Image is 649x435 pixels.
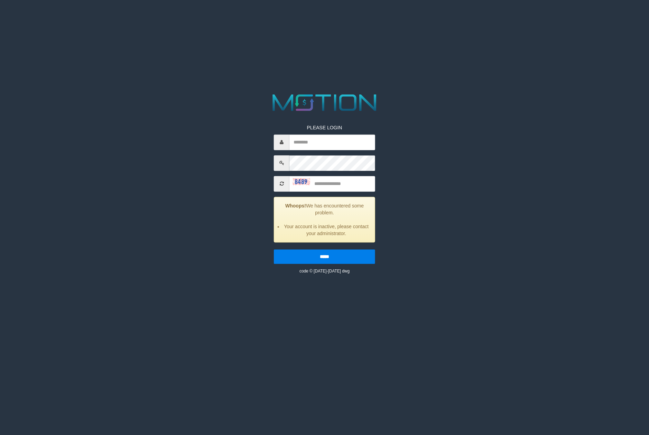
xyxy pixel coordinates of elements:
[299,269,350,274] small: code © [DATE]-[DATE] dwg
[268,91,381,114] img: MOTION_logo.png
[274,197,375,242] div: We has encountered some problem.
[283,223,370,237] li: Your account is inactive, please contact your administrator.
[285,203,306,209] strong: Whoops!
[274,124,375,131] p: PLEASE LOGIN
[293,178,310,185] img: captcha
